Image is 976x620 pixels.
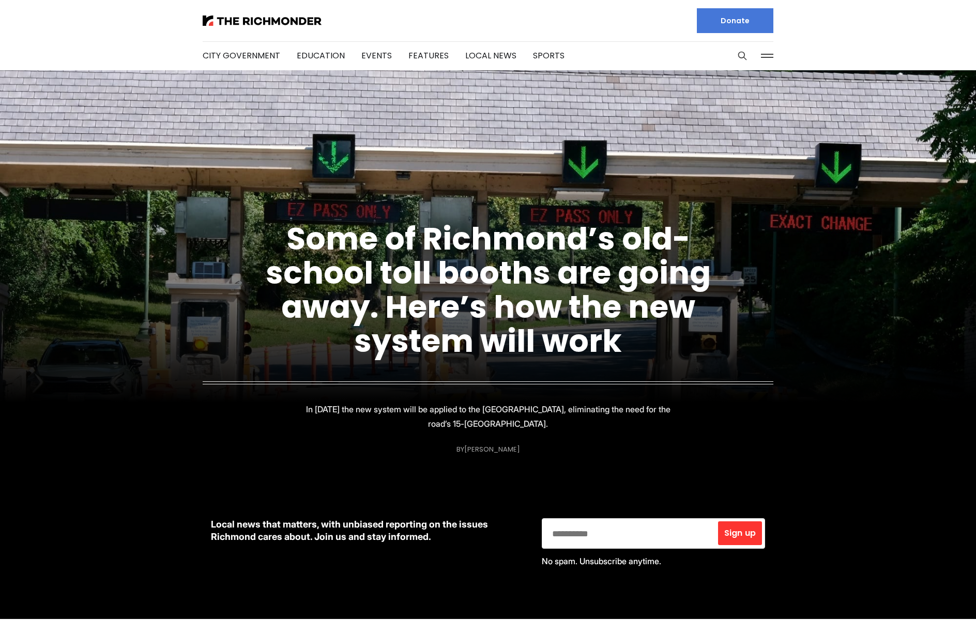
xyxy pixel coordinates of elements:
[408,50,449,61] a: Features
[456,445,520,453] div: By
[203,50,280,61] a: City Government
[203,16,322,26] img: The Richmonder
[266,217,711,363] a: Some of Richmond’s old-school toll booths are going away. Here’s how the new system will work
[211,518,525,543] p: Local news that matters, with unbiased reporting on the issues Richmond cares about. Join us and ...
[361,50,392,61] a: Events
[297,50,345,61] a: Education
[304,402,672,431] p: In [DATE] the new system will be applied to the [GEOGRAPHIC_DATA], eliminating the need for the r...
[888,569,976,620] iframe: portal-trigger
[724,529,756,537] span: Sign up
[735,48,750,64] button: Search this site
[542,556,661,566] span: No spam. Unsubscribe anytime.
[718,521,762,545] button: Sign up
[465,50,516,61] a: Local News
[697,8,773,33] a: Donate
[464,444,520,454] a: [PERSON_NAME]
[533,50,565,61] a: Sports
